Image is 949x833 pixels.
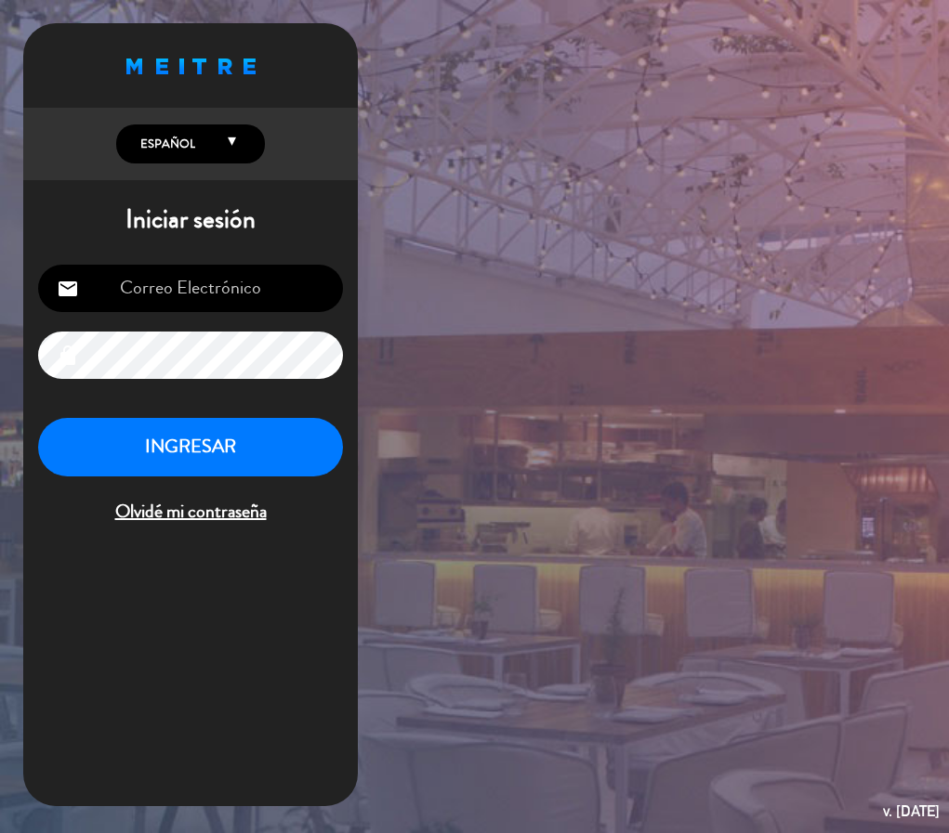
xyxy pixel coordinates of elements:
div: v. [DATE] [883,799,940,824]
span: Olvidé mi contraseña [38,497,343,527]
button: INGRESAR [38,418,343,476]
span: Español [136,135,195,153]
i: lock [57,345,79,367]
h1: Iniciar sesión [23,204,358,236]
input: Correo Electrónico [38,265,343,312]
i: email [57,278,79,300]
img: MEITRE [126,59,256,74]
